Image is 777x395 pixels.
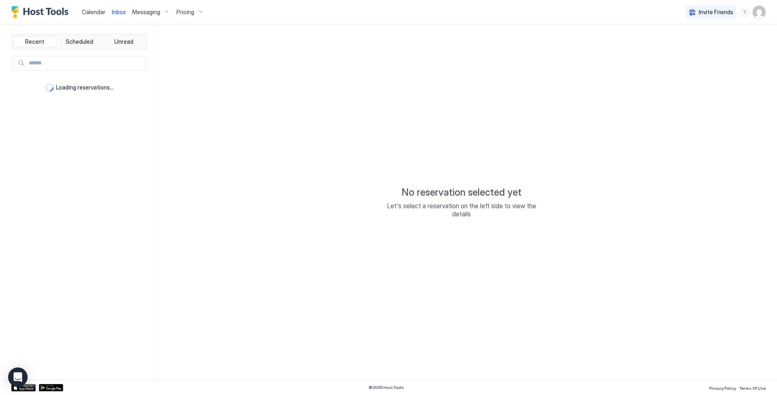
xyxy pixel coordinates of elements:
[753,6,766,19] div: User profile
[114,38,133,45] span: Unread
[58,36,101,47] button: Scheduled
[13,36,56,47] button: Recent
[112,9,126,15] span: Inbox
[8,367,28,387] div: Open Intercom Messenger
[66,38,93,45] span: Scheduled
[739,383,766,392] a: Terms Of Use
[25,38,44,45] span: Recent
[26,56,146,70] input: Input Field
[709,386,736,391] span: Privacy Policy
[82,8,105,16] a: Calendar
[699,9,733,16] span: Invite Friends
[739,386,766,391] span: Terms Of Use
[401,186,522,199] span: No reservation selected yet
[112,8,126,16] a: Inbox
[56,84,114,91] span: Loading reservations...
[740,7,749,17] div: menu
[11,6,72,18] a: Host Tools Logo
[45,83,54,92] div: loading
[380,202,543,218] span: Let's select a reservation on the left side to view the details
[39,384,63,391] a: Google Play Store
[102,36,145,47] button: Unread
[11,384,36,391] a: App Store
[11,34,147,49] div: tab-group
[369,385,404,390] span: © 2025 Host Tools
[709,383,736,392] a: Privacy Policy
[176,9,194,16] span: Pricing
[82,9,105,15] span: Calendar
[132,9,160,16] span: Messaging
